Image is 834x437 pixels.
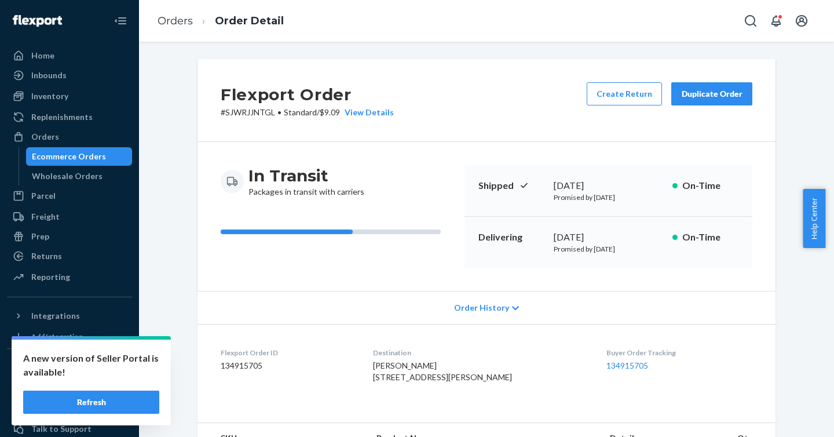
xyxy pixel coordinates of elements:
a: Replenishments [7,108,132,126]
div: Duplicate Order [681,88,742,100]
a: Inventory [7,87,132,105]
a: 134915705 [606,360,648,370]
p: Promised by [DATE] [554,192,663,202]
a: Parcel [7,187,132,205]
div: Inbounds [31,70,67,81]
button: Open Search Box [739,9,762,32]
button: Duplicate Order [671,82,752,105]
div: Inventory [31,90,68,102]
div: Replenishments [31,111,93,123]
a: Ecommerce Orders [26,147,133,166]
span: • [277,107,281,117]
a: Reporting [7,268,132,286]
a: Freight [7,207,132,226]
p: Shipped [478,179,544,192]
a: Home [7,46,132,65]
a: Order Detail [215,14,284,27]
dt: Destination [373,348,588,358]
h3: In Transit [248,165,364,186]
div: Talk to Support [31,423,92,435]
div: Add Integration [31,332,83,341]
div: Prep [31,231,49,242]
a: Orders [158,14,193,27]
span: Order History [454,302,509,314]
a: Prep [7,227,132,246]
button: Help Center [803,189,825,248]
p: On-Time [682,231,738,244]
a: Wholesale Orders [26,167,133,185]
ol: breadcrumbs [148,4,293,38]
button: Create Return [587,82,662,105]
button: Refresh [23,391,159,414]
p: Promised by [DATE] [554,244,663,254]
button: Integrations [7,307,132,325]
div: [DATE] [554,179,663,192]
button: Fast Tags [7,358,132,377]
div: Home [31,50,54,61]
div: Wholesale Orders [32,170,103,182]
a: Settings [7,400,132,418]
dt: Flexport Order ID [221,348,354,358]
button: Open notifications [765,9,788,32]
a: Add Integration [7,330,132,344]
div: Ecommerce Orders [32,151,106,162]
img: Flexport logo [13,15,62,27]
div: Orders [31,131,59,143]
dt: Buyer Order Tracking [606,348,752,358]
a: Returns [7,247,132,265]
h2: Flexport Order [221,82,394,107]
div: Reporting [31,271,70,283]
div: Parcel [31,190,56,202]
div: [DATE] [554,231,663,244]
div: Integrations [31,310,80,322]
a: Inbounds [7,66,132,85]
span: [PERSON_NAME] [STREET_ADDRESS][PERSON_NAME] [373,360,512,382]
p: A new version of Seller Portal is available! [23,351,159,379]
a: Add Fast Tag [7,381,132,395]
p: # SJWRJJNTGL / $9.09 [221,107,394,118]
p: On-Time [682,179,738,192]
span: Standard [284,107,317,117]
div: Returns [31,250,62,262]
p: Delivering [478,231,544,244]
dd: 134915705 [221,360,354,372]
button: Close Navigation [109,9,132,32]
div: Freight [31,211,60,223]
button: View Details [340,107,394,118]
a: Orders [7,128,132,146]
button: Open account menu [790,9,813,32]
div: Packages in transit with carriers [248,165,364,198]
